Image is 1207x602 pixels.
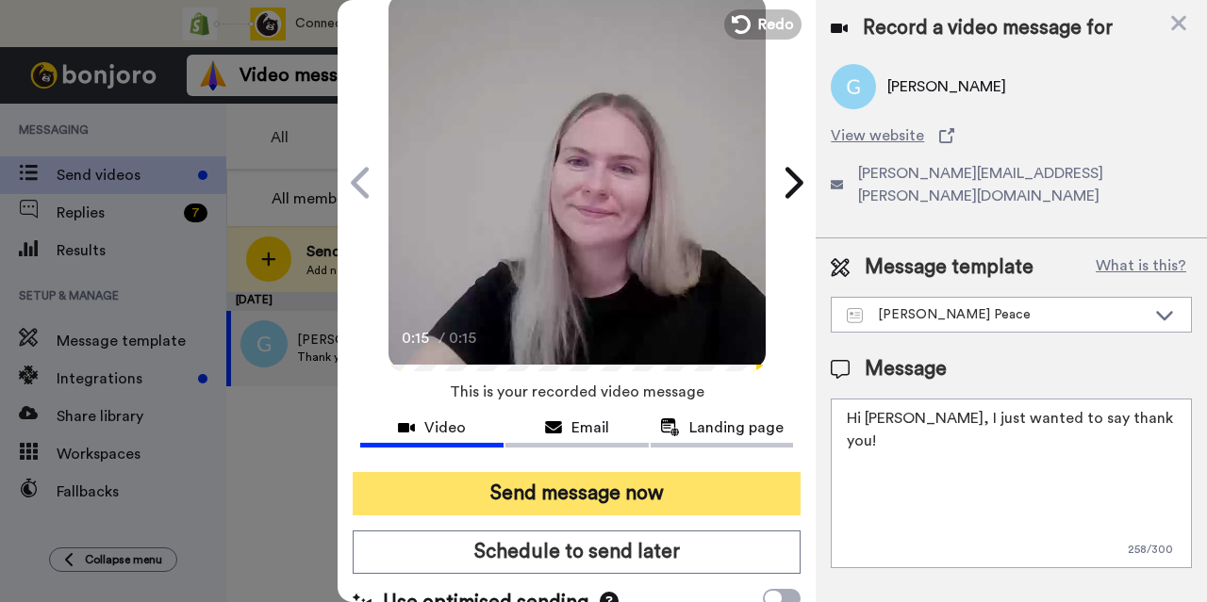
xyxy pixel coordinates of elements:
[847,308,863,323] img: Message-temps.svg
[1090,253,1192,282] button: What is this?
[402,327,435,350] span: 0:15
[847,305,1146,324] div: [PERSON_NAME] Peace
[858,162,1192,207] span: [PERSON_NAME][EMAIL_ADDRESS][PERSON_NAME][DOMAIN_NAME]
[449,327,482,350] span: 0:15
[831,399,1192,568] textarea: Hi [PERSON_NAME], I just wanted to say thank you!
[424,416,466,439] span: Video
[865,253,1033,282] span: Message template
[353,530,801,574] button: Schedule to send later
[450,371,704,413] span: This is your recorded video message
[353,472,801,515] button: Send message now
[571,416,609,439] span: Email
[865,355,947,383] span: Message
[689,416,784,439] span: Landing page
[438,327,445,350] span: /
